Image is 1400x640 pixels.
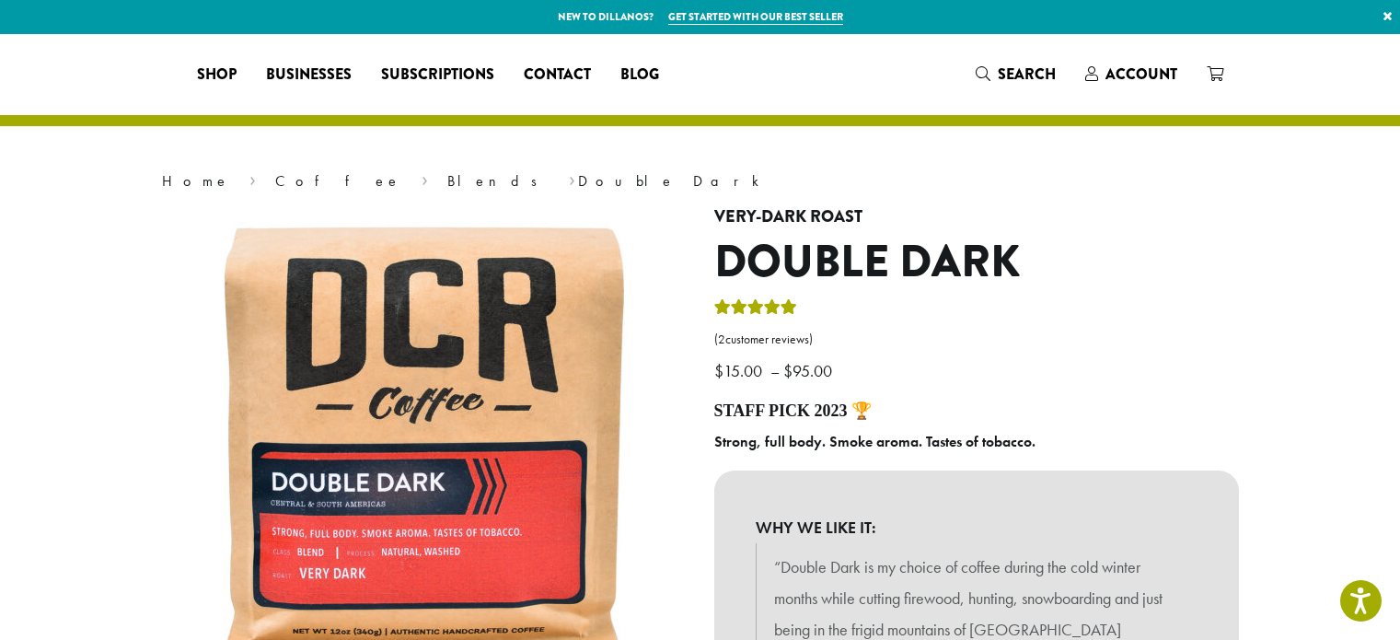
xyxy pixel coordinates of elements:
[714,331,1239,349] a: (2customer reviews)
[783,360,837,381] bdi: 95.00
[714,297,797,324] div: Rated 4.50 out of 5
[770,360,780,381] span: –
[714,360,723,381] span: $
[569,164,575,192] span: ›
[249,164,256,192] span: ›
[714,360,767,381] bdi: 15.00
[381,64,494,87] span: Subscriptions
[162,170,1239,192] nav: Breadcrumb
[620,64,659,87] span: Blog
[275,171,401,191] a: Coffee
[714,207,1239,227] h4: Very-Dark Roast
[266,64,352,87] span: Businesses
[162,171,230,191] a: Home
[182,60,251,89] a: Shop
[447,171,550,191] a: Blends
[1105,64,1177,85] span: Account
[718,332,725,347] span: 2
[714,432,1036,451] b: Strong, full body. Smoke aroma. Tastes of tobacco.
[197,64,237,87] span: Shop
[714,401,1239,422] h4: STAFF PICK 2023 🏆
[422,164,428,192] span: ›
[524,64,591,87] span: Contact
[668,9,843,25] a: Get started with our best seller
[961,59,1070,89] a: Search
[714,236,1239,289] h1: Double Dark
[783,360,793,381] span: $
[998,64,1056,85] span: Search
[756,512,1198,543] b: WHY WE LIKE IT:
